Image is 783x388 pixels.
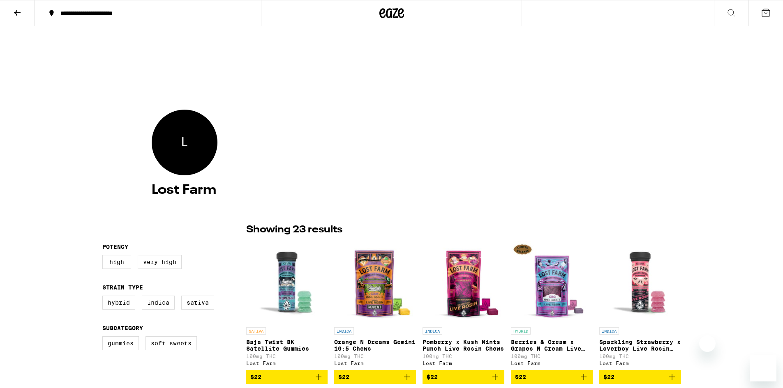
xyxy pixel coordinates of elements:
[250,374,261,380] span: $22
[246,360,328,366] div: Lost Farm
[599,327,619,335] p: INDICA
[515,374,526,380] span: $22
[699,335,716,352] iframe: Close message
[599,360,681,366] div: Lost Farm
[511,327,531,335] p: HYBRID
[750,355,776,381] iframe: Button to launch messaging window
[599,339,681,352] p: Sparkling Strawberry x Loverboy Live Rosin Gummies
[599,241,681,323] img: Lost Farm - Sparkling Strawberry x Loverboy Live Rosin Gummies
[423,354,504,359] p: 100mg THC
[334,370,416,384] button: Add to bag
[423,241,504,323] img: Lost Farm - Pomberry x Kush Mints Punch Live Rosin Chews
[181,133,187,152] span: Lost Farm
[338,374,349,380] span: $22
[138,255,182,269] label: Very High
[102,296,135,310] label: Hybrid
[599,370,681,384] button: Add to bag
[511,360,593,366] div: Lost Farm
[511,370,593,384] button: Add to bag
[246,241,328,370] a: Open page for Baja Twist BK Satellite Gummies from Lost Farm
[511,339,593,352] p: Berries & Cream x Grapes N Cream Live Resin Chews
[102,255,131,269] label: High
[334,241,416,323] img: Lost Farm - Orange N Dreams Gemini 10:5 Chews
[599,354,681,359] p: 100mg THC
[142,296,175,310] label: Indica
[603,374,614,380] span: $22
[246,370,328,384] button: Add to bag
[246,223,342,237] p: Showing 23 results
[334,360,416,366] div: Lost Farm
[246,327,266,335] p: SATIVA
[102,325,143,331] legend: Subcategory
[423,370,504,384] button: Add to bag
[334,241,416,370] a: Open page for Orange N Dreams Gemini 10:5 Chews from Lost Farm
[334,339,416,352] p: Orange N Dreams Gemini 10:5 Chews
[599,241,681,370] a: Open page for Sparkling Strawberry x Loverboy Live Rosin Gummies from Lost Farm
[334,327,354,335] p: INDICA
[423,360,504,366] div: Lost Farm
[102,336,139,350] label: Gummies
[181,296,214,310] label: Sativa
[102,284,143,291] legend: Strain Type
[511,354,593,359] p: 100mg THC
[102,243,128,250] legend: Potency
[334,354,416,359] p: 100mg THC
[146,336,197,350] label: Soft Sweets
[152,184,632,197] h4: Lost Farm
[427,374,438,380] span: $22
[246,339,328,352] p: Baja Twist BK Satellite Gummies
[511,241,593,370] a: Open page for Berries & Cream x Grapes N Cream Live Resin Chews from Lost Farm
[246,354,328,359] p: 100mg THC
[246,241,328,323] img: Lost Farm - Baja Twist BK Satellite Gummies
[511,241,593,323] img: Lost Farm - Berries & Cream x Grapes N Cream Live Resin Chews
[423,241,504,370] a: Open page for Pomberry x Kush Mints Punch Live Rosin Chews from Lost Farm
[423,327,442,335] p: INDICA
[423,339,504,352] p: Pomberry x Kush Mints Punch Live Rosin Chews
